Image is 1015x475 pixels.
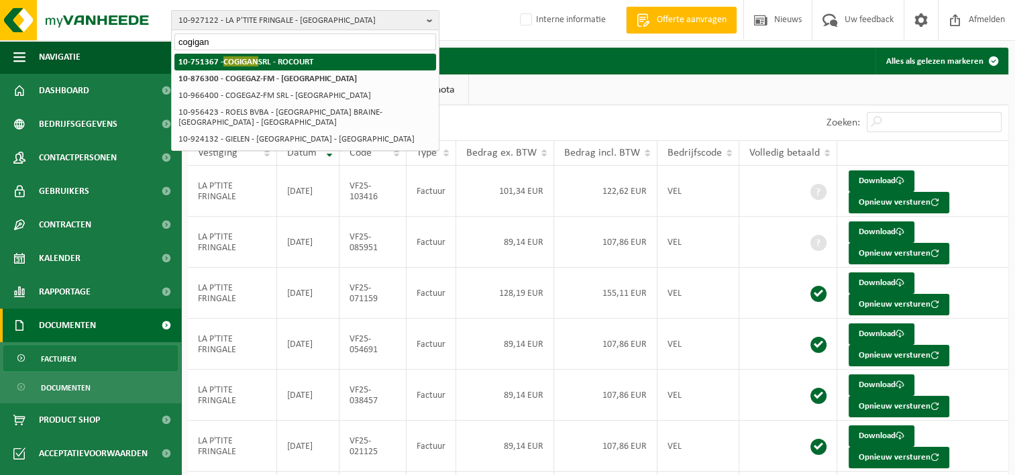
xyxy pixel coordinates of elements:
[188,217,277,268] td: LA P'TITE FRINGALE
[174,87,436,104] li: 10-966400 - COGEGAZ-FM SRL - [GEOGRAPHIC_DATA]
[174,34,436,50] input: Zoeken naar gekoppelde vestigingen
[407,166,456,217] td: Factuur
[339,217,406,268] td: VF25-085951
[174,104,436,131] li: 10-956423 - ROELS BVBA - [GEOGRAPHIC_DATA] BRAINE-[GEOGRAPHIC_DATA] - [GEOGRAPHIC_DATA]
[339,370,406,421] td: VF25-038457
[657,421,739,472] td: VEL
[554,217,657,268] td: 107,86 EUR
[188,370,277,421] td: LA P'TITE FRINGALE
[456,370,554,421] td: 89,14 EUR
[188,319,277,370] td: LA P'TITE FRINGALE
[277,217,340,268] td: [DATE]
[407,268,456,319] td: Factuur
[174,131,436,148] li: 10-924132 - GIELEN - [GEOGRAPHIC_DATA] - [GEOGRAPHIC_DATA]
[456,217,554,268] td: 89,14 EUR
[554,319,657,370] td: 107,86 EUR
[849,221,914,243] a: Download
[39,403,100,437] span: Product Shop
[826,117,860,128] label: Zoeken:
[657,268,739,319] td: VEL
[3,346,178,371] a: Facturen
[749,148,820,158] span: Volledig betaald
[849,396,949,417] button: Opnieuw versturen
[554,268,657,319] td: 155,11 EUR
[277,268,340,319] td: [DATE]
[188,421,277,472] td: LA P'TITE FRINGALE
[657,166,739,217] td: VEL
[287,148,317,158] span: Datum
[849,294,949,315] button: Opnieuw versturen
[350,148,372,158] span: Code
[849,170,914,192] a: Download
[875,48,1007,74] button: Alles als gelezen markeren
[564,148,640,158] span: Bedrag incl. BTW
[849,425,914,447] a: Download
[466,148,537,158] span: Bedrag ex. BTW
[39,174,89,208] span: Gebruikers
[39,242,81,275] span: Kalender
[39,437,148,470] span: Acceptatievoorwaarden
[223,56,258,66] span: COGIGAN
[339,421,406,472] td: VF25-021125
[849,374,914,396] a: Download
[849,323,914,345] a: Download
[39,141,117,174] span: Contactpersonen
[554,421,657,472] td: 107,86 EUR
[188,268,277,319] td: LA P'TITE FRINGALE
[849,272,914,294] a: Download
[339,319,406,370] td: VF25-054691
[657,370,739,421] td: VEL
[417,148,437,158] span: Type
[456,421,554,472] td: 89,14 EUR
[849,447,949,468] button: Opnieuw versturen
[41,375,91,401] span: Documenten
[517,10,606,30] label: Interne informatie
[667,148,722,158] span: Bedrijfscode
[39,208,91,242] span: Contracten
[277,421,340,472] td: [DATE]
[39,74,89,107] span: Dashboard
[277,166,340,217] td: [DATE]
[188,166,277,217] td: LA P'TITE FRINGALE
[178,74,357,83] strong: 10-876300 - COGEGAZ-FM - [GEOGRAPHIC_DATA]
[554,370,657,421] td: 107,86 EUR
[407,421,456,472] td: Factuur
[554,166,657,217] td: 122,62 EUR
[657,217,739,268] td: VEL
[39,107,117,141] span: Bedrijfsgegevens
[407,217,456,268] td: Factuur
[456,166,554,217] td: 101,34 EUR
[407,319,456,370] td: Factuur
[39,275,91,309] span: Rapportage
[849,192,949,213] button: Opnieuw versturen
[849,345,949,366] button: Opnieuw versturen
[178,56,313,66] strong: 10-751367 - SRL - ROCOURT
[41,346,76,372] span: Facturen
[657,319,739,370] td: VEL
[653,13,730,27] span: Offerte aanvragen
[339,268,406,319] td: VF25-071159
[849,243,949,264] button: Opnieuw versturen
[198,148,237,158] span: Vestiging
[456,268,554,319] td: 128,19 EUR
[277,319,340,370] td: [DATE]
[456,319,554,370] td: 89,14 EUR
[178,11,421,31] span: 10-927122 - LA P'TITE FRINGALE - [GEOGRAPHIC_DATA]
[339,166,406,217] td: VF25-103416
[39,309,96,342] span: Documenten
[407,370,456,421] td: Factuur
[277,370,340,421] td: [DATE]
[3,374,178,400] a: Documenten
[39,40,81,74] span: Navigatie
[171,10,439,30] button: 10-927122 - LA P'TITE FRINGALE - [GEOGRAPHIC_DATA]
[626,7,737,34] a: Offerte aanvragen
